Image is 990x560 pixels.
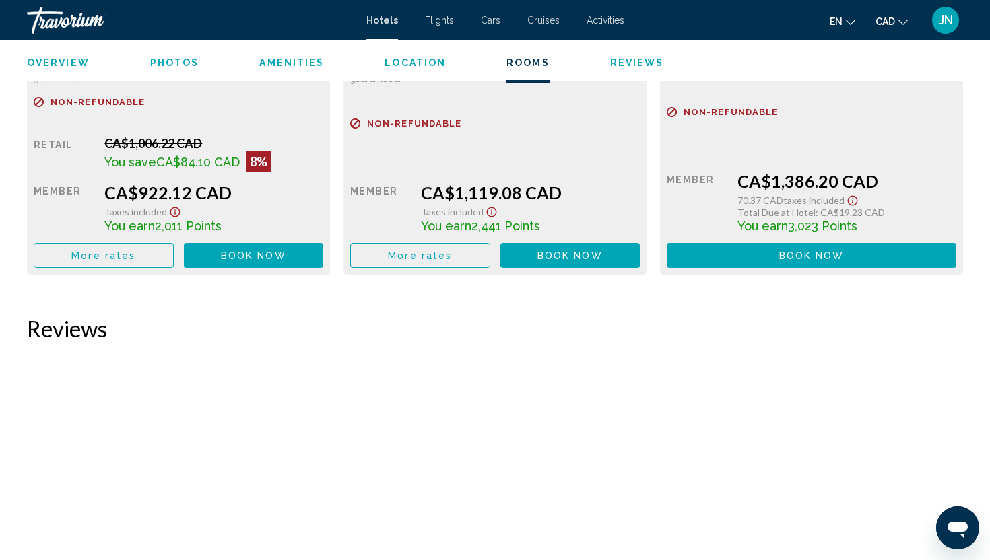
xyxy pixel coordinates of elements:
button: More rates [34,243,174,268]
span: Taxes included [783,195,845,206]
button: Amenities [259,57,324,69]
span: 3,023 Points [788,219,857,233]
span: You earn [104,219,155,233]
button: Rooms [506,57,550,69]
a: Cars [481,15,500,26]
span: Book now [779,250,845,261]
span: 2,011 Points [155,219,222,233]
button: Book now [667,243,956,268]
a: Activities [587,15,624,26]
span: 70.37 CAD [737,195,783,206]
span: JN [939,13,953,27]
a: Travorium [27,7,353,34]
div: CA$922.12 CAD [104,182,323,203]
span: Overview [27,57,90,68]
span: CAD [876,16,895,27]
button: Photos [150,57,199,69]
div: Member [667,171,727,233]
button: Location [385,57,446,69]
span: Location [385,57,446,68]
span: Book now [221,250,286,261]
div: CA$1,386.20 CAD [737,171,956,191]
div: CA$1,006.22 CAD [104,136,323,151]
span: Photos [150,57,199,68]
span: Amenities [259,57,324,68]
span: Non-refundable [367,119,461,128]
div: : CA$19.23 CAD [737,207,956,218]
span: Total Due at Hotel [737,207,816,218]
button: Overview [27,57,90,69]
button: Reviews [610,57,664,69]
span: Non-refundable [51,98,145,106]
a: Hotels [366,15,398,26]
span: Taxes included [421,206,484,217]
div: 8% [246,151,271,172]
a: Cruises [527,15,560,26]
button: Book now [500,243,640,268]
span: 2,441 Points [471,219,540,233]
button: Change language [830,11,855,31]
span: Book now [537,250,603,261]
button: Show Taxes and Fees disclaimer [845,191,861,207]
button: Change currency [876,11,908,31]
span: Non-refundable [684,108,778,116]
button: More rates [350,243,490,268]
a: Flights [425,15,454,26]
h2: Reviews [27,315,963,342]
span: Reviews [610,57,664,68]
div: Member [350,182,411,233]
div: Member [34,182,94,233]
div: CA$1,119.08 CAD [421,182,640,203]
span: You earn [421,219,471,233]
button: Book now [184,243,324,268]
span: CA$84.10 CAD [156,155,240,169]
span: Rooms [506,57,550,68]
span: More rates [388,250,452,261]
span: You earn [737,219,788,233]
span: You save [104,155,156,169]
span: More rates [71,250,135,261]
iframe: Button to launch messaging window [936,506,979,549]
button: Show Taxes and Fees disclaimer [167,203,183,218]
span: Taxes included [104,206,167,217]
span: en [830,16,843,27]
div: Retail [34,136,94,172]
button: User Menu [928,6,963,34]
button: Show Taxes and Fees disclaimer [484,203,500,218]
